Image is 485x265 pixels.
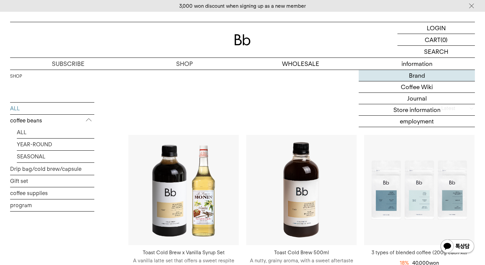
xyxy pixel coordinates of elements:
a: ALL [17,126,94,138]
font: SEARCH [424,48,448,55]
font: ALL [10,105,20,112]
img: KakaoTalk Channel 1:1 Chat Button [440,239,475,255]
a: SHOP [126,58,243,70]
a: Brand [359,70,475,81]
font: CART [425,36,441,43]
font: SHOP [10,74,22,79]
a: SUBSCRIBE [10,58,126,70]
font: Coffee Wiki [401,83,433,90]
a: Coffee Wiki [359,81,475,93]
font: WHOLESALE [282,60,319,67]
font: employment [400,118,434,125]
a: CART (0) [397,34,475,46]
img: 3 types of blended coffee (200g each x3) [364,135,475,245]
a: SHOP [10,73,22,80]
font: Store information [393,106,441,113]
img: Toast Cold Brew x Vanilla Syrup Set [128,135,239,245]
font: (0) [441,36,448,43]
font: SEASONAL [17,153,45,160]
a: program [10,199,94,211]
a: ALL [10,103,94,114]
a: Journal [359,93,475,104]
font: SUBSCRIBE [52,60,85,67]
a: Drip bag/cold brew/capsule [10,163,94,175]
font: coffee supplies [10,190,48,196]
font: information [401,60,432,67]
a: 3 types of blended coffee (200g each x3) [364,249,475,257]
a: LOGIN [397,22,475,34]
font: Journal [407,95,427,102]
font: ALL [17,129,27,136]
a: YEAR-ROUND [17,139,94,150]
font: program [10,202,32,209]
a: coffee supplies [10,187,94,199]
img: Toast Cold Brew 500ml [246,135,357,245]
a: SEASONAL [17,151,94,162]
font: Gift set [10,178,28,184]
font: Toast Cold Brew 500ml [274,250,329,256]
font: Toast Cold Brew x Vanilla Syrup Set [143,250,225,256]
font: coffee beans [10,117,42,124]
a: Gift set [10,175,94,187]
a: employment [359,116,475,127]
a: Store information [359,104,475,116]
font: Drip bag/cold brew/capsule [10,166,82,172]
font: SHOP [176,60,193,67]
font: LOGIN [427,25,446,32]
font: Brand [409,72,425,79]
img: logo [234,34,251,45]
a: 3,000 won discount when signing up as a new member [179,3,306,9]
font: YEAR-ROUND [17,141,52,148]
font: 3 types of blended coffee (200g each x3) [371,250,467,256]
